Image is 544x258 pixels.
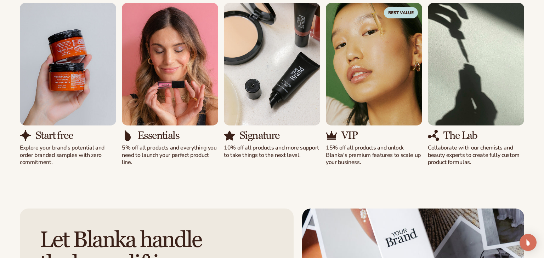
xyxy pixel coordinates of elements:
h3: Start free [35,130,73,141]
div: Open Intercom Messenger [520,234,537,251]
h3: Essentials [137,130,179,141]
p: 5% off all products and everything you need to launch your perfect product line. [122,144,218,166]
img: Shopify Image 7 [20,3,116,125]
img: Shopify Image 9 [122,3,218,125]
img: Shopify Image 11 [224,3,320,125]
h3: Signature [239,130,279,141]
img: Shopify Image 8 [20,130,31,141]
span: Best Value [384,7,418,18]
p: 10% off all products and more support to take things to the next level. [224,144,320,159]
img: Shopify Image 13 [326,3,422,125]
img: Shopify Image 16 [428,130,439,141]
div: 2 / 5 [122,3,218,166]
div: 3 / 5 [224,3,320,159]
div: 4 / 5 [326,3,422,166]
h3: VIP [341,130,357,141]
p: Collaborate with our chemists and beauty experts to create fully custom product formulas. [428,144,524,166]
img: Shopify Image 15 [428,3,524,125]
div: 5 / 5 [428,3,524,166]
p: Explore your brand’s potential and order branded samples with zero commitment. [20,144,116,166]
img: Shopify Image 10 [122,130,133,141]
div: 1 / 5 [20,3,116,166]
h3: The Lab [443,130,477,141]
p: 15% off all products and unlock Blanka's premium features to scale up your business. [326,144,422,166]
img: Shopify Image 12 [224,130,235,141]
img: Shopify Image 14 [326,130,337,141]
